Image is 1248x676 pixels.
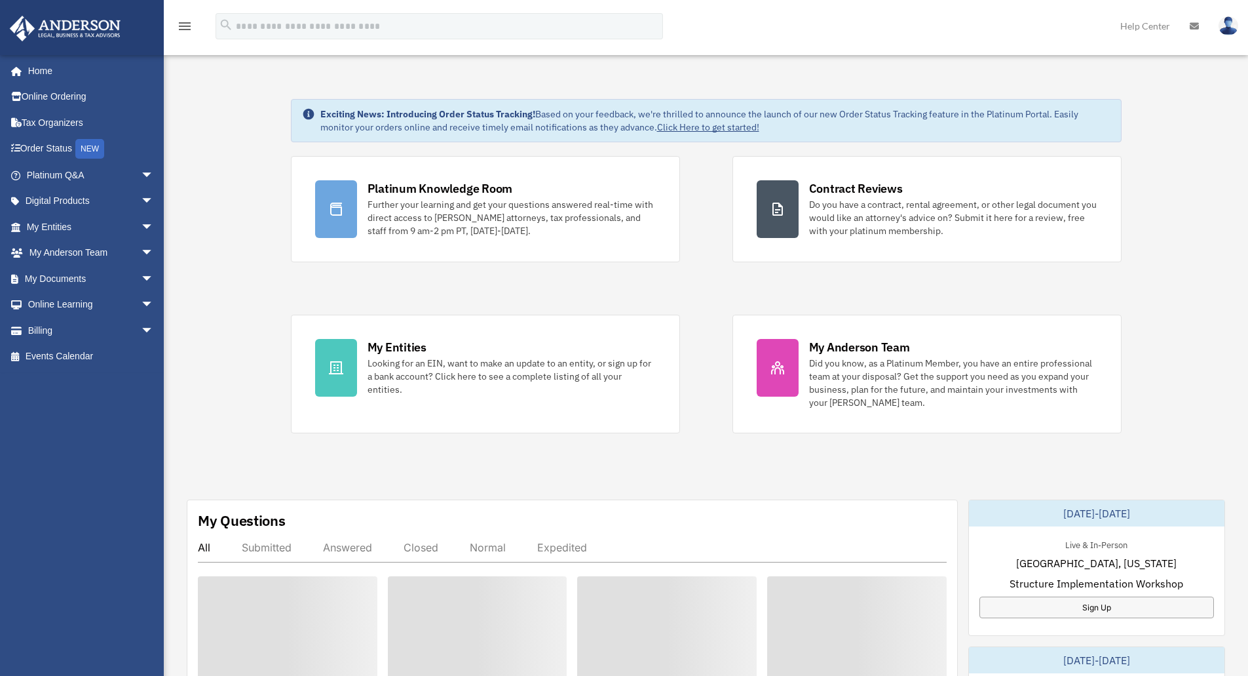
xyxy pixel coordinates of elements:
div: Looking for an EIN, want to make an update to an entity, or sign up for a bank account? Click her... [368,357,656,396]
a: Platinum Knowledge Room Further your learning and get your questions answered real-time with dire... [291,156,680,262]
a: My Documentsarrow_drop_down [9,266,174,292]
img: Anderson Advisors Platinum Portal [6,16,124,41]
div: Closed [404,541,438,554]
strong: Exciting News: Introducing Order Status Tracking! [320,108,535,120]
a: Order StatusNEW [9,136,174,163]
div: My Anderson Team [809,339,910,355]
a: Tax Organizers [9,109,174,136]
div: Submitted [242,541,292,554]
i: search [219,18,233,32]
div: Answered [323,541,372,554]
a: Sign Up [979,597,1214,618]
a: My Entities Looking for an EIN, want to make an update to an entity, or sign up for a bank accoun... [291,315,680,433]
div: Further your learning and get your questions answered real-time with direct access to [PERSON_NAM... [368,198,656,237]
div: Based on your feedback, we're thrilled to announce the launch of our new Order Status Tracking fe... [320,108,1110,134]
a: My Entitiesarrow_drop_down [9,214,174,240]
a: Billingarrow_drop_down [9,317,174,344]
span: [GEOGRAPHIC_DATA], [US_STATE] [1016,555,1177,571]
span: arrow_drop_down [141,317,167,344]
div: [DATE]-[DATE] [969,647,1224,673]
a: Click Here to get started! [657,121,759,133]
a: Home [9,58,167,84]
div: Normal [470,541,506,554]
div: My Questions [198,511,286,530]
img: User Pic [1219,16,1238,35]
a: Platinum Q&Aarrow_drop_down [9,162,174,188]
div: Did you know, as a Platinum Member, you have an entire professional team at your disposal? Get th... [809,357,1097,409]
div: Expedited [537,541,587,554]
div: [DATE]-[DATE] [969,500,1224,527]
div: Do you have a contract, rental agreement, or other legal document you would like an attorney's ad... [809,198,1097,237]
div: NEW [75,139,104,159]
span: arrow_drop_down [141,188,167,215]
a: Digital Productsarrow_drop_down [9,188,174,214]
span: arrow_drop_down [141,266,167,292]
div: Live & In-Person [1055,537,1138,551]
a: Online Ordering [9,84,174,110]
a: Online Learningarrow_drop_down [9,292,174,318]
a: menu [177,23,193,34]
span: arrow_drop_down [141,214,167,241]
a: Events Calendar [9,344,174,370]
span: arrow_drop_down [141,162,167,189]
span: Structure Implementation Workshop [1010,576,1183,591]
div: Contract Reviews [809,180,903,197]
a: My Anderson Team Did you know, as a Platinum Member, you have an entire professional team at your... [732,315,1122,433]
i: menu [177,18,193,34]
div: My Entities [368,339,426,355]
div: All [198,541,210,554]
a: My Anderson Teamarrow_drop_down [9,240,174,266]
span: arrow_drop_down [141,240,167,267]
a: Contract Reviews Do you have a contract, rental agreement, or other legal document you would like... [732,156,1122,262]
span: arrow_drop_down [141,292,167,319]
div: Platinum Knowledge Room [368,180,513,197]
